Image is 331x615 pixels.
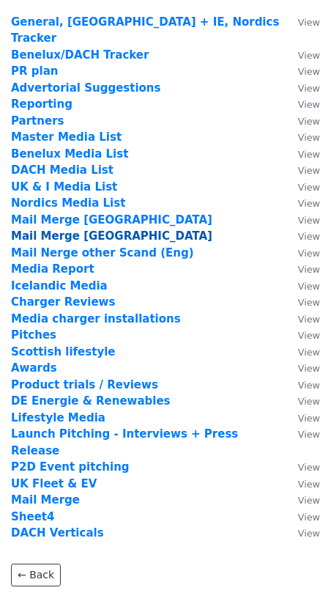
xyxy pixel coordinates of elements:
small: View [298,396,320,407]
a: View [283,394,320,408]
a: View [283,130,320,144]
a: Charger Reviews [11,295,115,309]
a: View [283,229,320,243]
small: View [298,347,320,358]
a: View [283,493,320,507]
a: View [283,262,320,276]
a: View [283,312,320,325]
small: View [298,413,320,424]
a: View [283,510,320,523]
a: PR plan [11,65,58,78]
a: Sheet4 [11,510,54,523]
small: View [298,182,320,193]
a: General, [GEOGRAPHIC_DATA] + IE, Nordics Tracker [11,15,279,45]
a: View [283,246,320,259]
a: Mail Merge [11,493,80,507]
small: View [298,264,320,275]
small: View [298,330,320,341]
a: View [283,65,320,78]
small: View [298,248,320,259]
small: View [298,314,320,325]
small: View [298,281,320,292]
a: View [283,163,320,177]
a: Nordics Media List [11,196,125,210]
a: Lifestyle Media [11,411,105,424]
a: View [283,477,320,490]
small: View [298,231,320,242]
small: View [298,198,320,209]
a: View [283,213,320,227]
small: View [298,132,320,143]
a: Launch Pitching - Interviews + Press Release [11,427,238,457]
strong: Icelandic Media [11,279,108,292]
a: Mail Nerge other Scand (Eng) [11,246,194,259]
small: View [298,215,320,226]
a: UK Fleet & EV [11,477,97,490]
small: View [298,297,320,308]
small: View [298,83,320,94]
small: View [298,50,320,61]
a: View [283,460,320,474]
strong: Pitches [11,328,56,342]
a: DACH Verticals [11,526,104,539]
a: View [283,526,320,539]
a: Mail Merge [GEOGRAPHIC_DATA] [11,213,212,227]
iframe: Chat Widget [258,545,331,615]
a: DE Energie & Renewables [11,394,171,408]
a: Awards [11,361,57,375]
a: Reporting [11,97,72,111]
a: View [283,345,320,358]
small: View [298,165,320,176]
a: Media charger installations [11,312,181,325]
a: View [283,147,320,161]
small: View [298,380,320,391]
a: View [283,361,320,375]
a: View [283,295,320,309]
a: Benelux/DACH Tracker [11,48,149,62]
a: Advertorial Suggestions [11,81,160,95]
a: Mail Merge [GEOGRAPHIC_DATA] [11,229,212,243]
a: View [283,114,320,128]
a: ← Back [11,564,61,586]
a: Product trials / Reviews [11,378,158,391]
a: View [283,279,320,292]
a: View [283,328,320,342]
small: View [298,149,320,160]
strong: Media Report [11,262,94,276]
a: UK & I Media List [11,180,117,194]
a: View [283,180,320,194]
small: View [298,363,320,374]
a: Scottish lifestyle [11,345,116,358]
a: View [283,196,320,210]
a: Partners [11,114,64,128]
small: View [298,495,320,506]
a: View [283,378,320,391]
small: View [298,512,320,523]
small: View [298,479,320,490]
a: P2D Event pitching [11,460,130,474]
small: View [298,99,320,110]
a: View [283,81,320,95]
a: DACH Media List [11,163,114,177]
a: View [283,97,320,111]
